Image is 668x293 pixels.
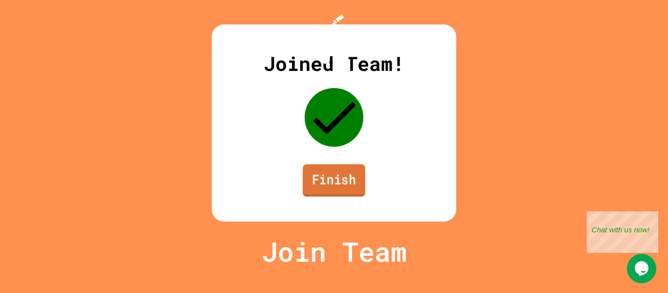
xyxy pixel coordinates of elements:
iframe: chat widget [587,211,658,253]
iframe: chat widget [627,254,658,283]
p: Join Team [262,231,407,272]
img: Logo.svg [314,15,354,64]
a: Finish [303,164,365,197]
